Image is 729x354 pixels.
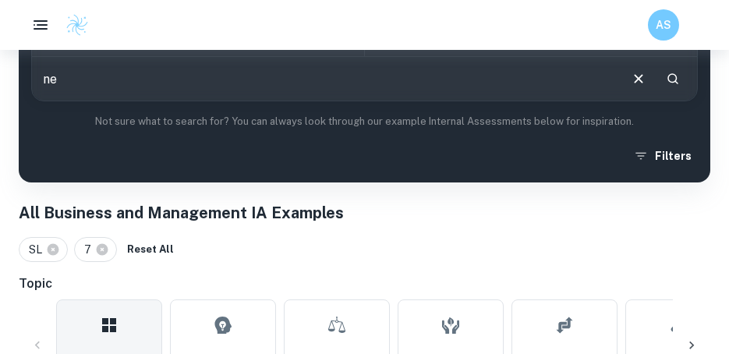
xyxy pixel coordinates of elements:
[655,16,673,34] h6: AS
[660,65,686,92] button: Search
[19,201,710,225] h1: All Business and Management IA Examples
[32,57,618,101] input: E.g. tech company expansion, marketing strategies, motivation theories...
[630,142,698,170] button: Filters
[19,274,710,293] h6: Topic
[624,64,653,94] button: Clear
[65,13,89,37] img: Clastify logo
[56,13,89,37] a: Clastify logo
[31,114,698,129] p: Not sure what to search for? You can always look through our example Internal Assessments below f...
[84,241,98,258] span: 7
[29,241,49,258] span: SL
[123,238,178,261] button: Reset All
[19,237,68,262] div: SL
[74,237,117,262] div: 7
[648,9,679,41] button: AS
